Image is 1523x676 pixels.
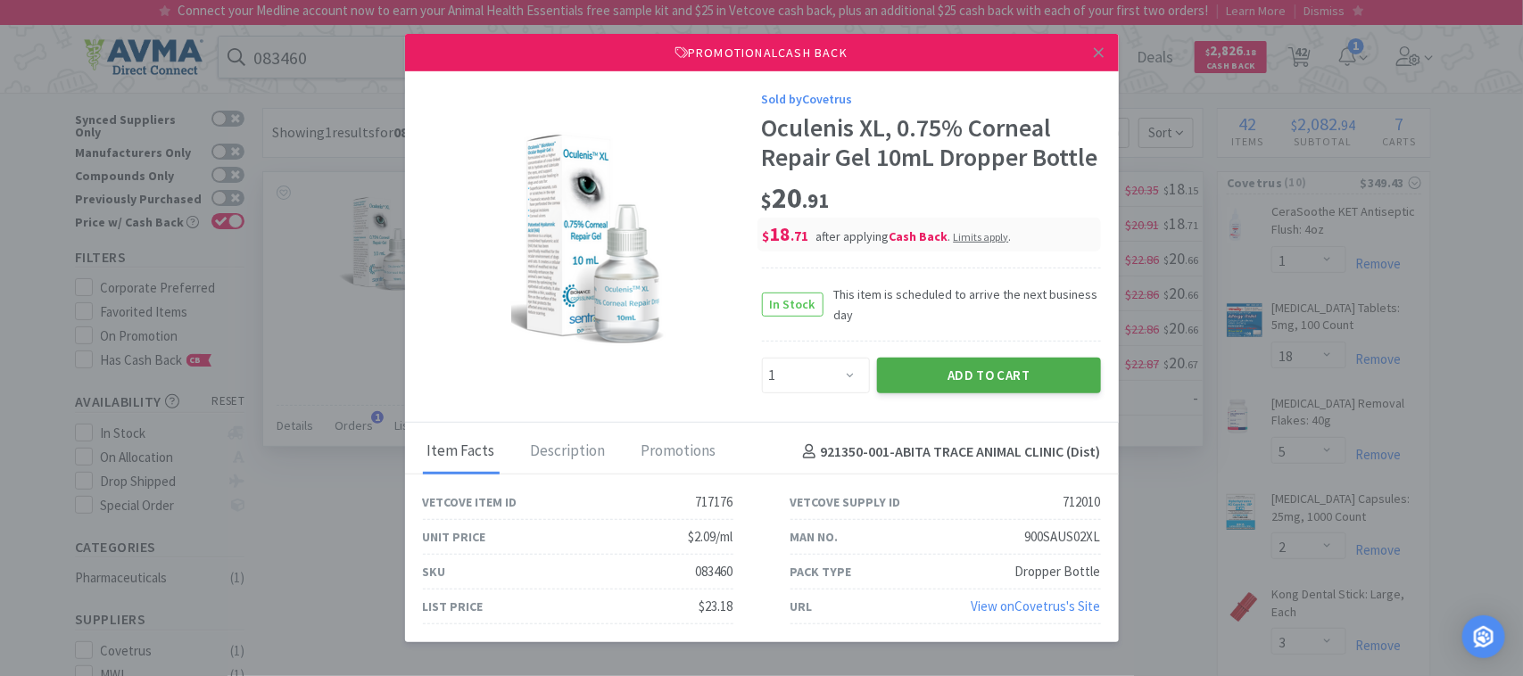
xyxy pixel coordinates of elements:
div: Sold by Covetrus [762,89,1101,109]
div: Vetcove Supply ID [790,492,901,512]
div: 900SAUS02XL [1025,526,1101,548]
h4: 921350-001 - ABITA TRACE ANIMAL CLINIC (Dist) [796,441,1101,464]
span: In Stock [763,293,823,316]
div: Vetcove Item ID [423,492,517,512]
div: 712010 [1064,491,1101,513]
div: Item Facts [423,430,500,474]
div: Man No. [790,527,839,547]
span: after applying . [816,228,1012,244]
span: $ [763,227,770,244]
div: Open Intercom Messenger [1462,615,1505,658]
span: 20 [762,180,830,216]
span: . 71 [791,227,809,244]
a: View onCovetrus's Site [972,598,1101,614]
div: Pack Type [790,562,852,581]
div: $2.09/ml [689,526,733,548]
div: List Price [423,597,484,616]
div: Description [526,430,610,474]
span: This item is scheduled to arrive the next business day [824,284,1101,325]
div: 083460 [696,561,733,582]
div: URL [790,597,813,616]
span: $ [762,188,773,213]
div: Oculenis XL, 0.75% Corneal Repair Gel 10mL Dropper Bottle [762,113,1101,173]
span: . 91 [803,188,830,213]
span: Limits apply [954,230,1009,243]
button: Add to Cart [877,358,1101,393]
i: Cash Back [890,228,948,244]
div: Dropper Bottle [1015,561,1101,582]
img: 7bf9106af8114375a13d0a3355629637_712010.png [511,130,673,353]
div: $23.18 [699,596,733,617]
div: 717176 [696,491,733,513]
div: Promotional Cash Back [405,34,1119,71]
div: . [954,228,1012,244]
div: SKU [423,562,446,581]
span: 18 [763,221,809,246]
div: Promotions [637,430,721,474]
div: Unit Price [423,527,486,547]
